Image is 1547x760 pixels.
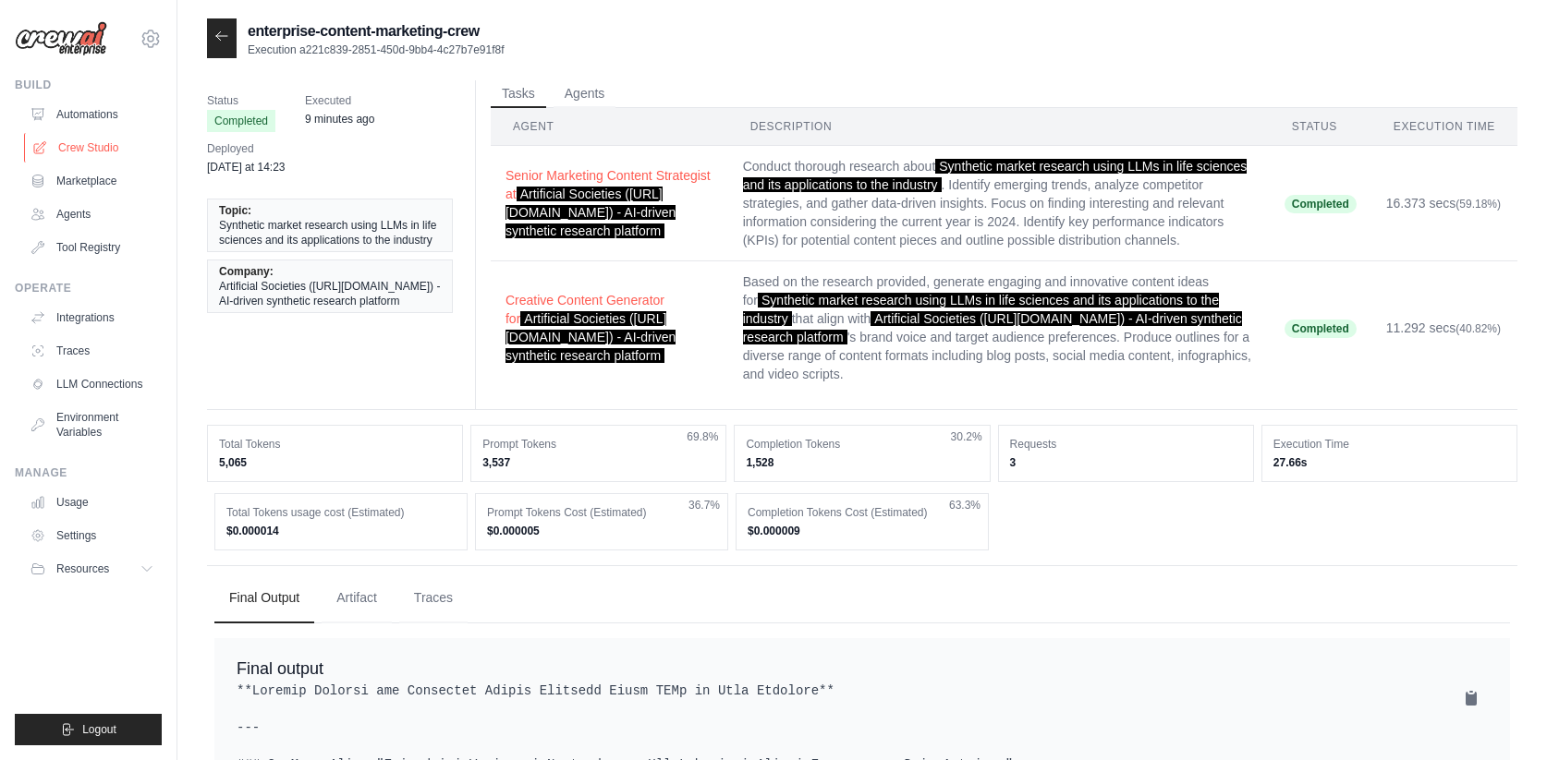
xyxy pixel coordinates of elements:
a: Automations [22,100,162,129]
button: Final Output [214,573,314,623]
span: Final output [237,659,323,678]
span: Artificial Societies ([URL][DOMAIN_NAME]) - AI-driven synthetic research platform [506,187,676,238]
span: Logout [82,722,116,737]
div: Manage [15,465,162,480]
a: Environment Variables [22,403,162,447]
span: 30.2% [951,429,982,444]
dt: Execution Time [1273,437,1505,452]
dd: 27.66s [1273,455,1505,470]
button: Agents [554,80,616,108]
dt: Prompt Tokens Cost (Estimated) [487,505,716,520]
dt: Completion Tokens Cost (Estimated) [748,505,977,520]
dt: Prompt Tokens [482,437,714,452]
button: Traces [399,573,468,623]
dd: 3 [1010,455,1242,470]
th: Status [1270,108,1371,146]
span: (40.82%) [1456,322,1501,335]
a: Tool Registry [22,233,162,262]
span: Status [207,91,275,110]
img: Logo [15,21,107,56]
span: Synthetic market research using LLMs in life sciences and its applications to the industry [743,293,1219,326]
span: Company: [219,264,274,279]
td: 16.373 secs [1371,146,1517,261]
span: Completed [1285,320,1357,338]
span: 63.3% [949,498,981,513]
dd: $0.000009 [748,524,977,538]
dd: $0.000005 [487,524,716,538]
dt: Total Tokens usage cost (Estimated) [226,505,456,520]
a: Marketplace [22,166,162,196]
td: Based on the research provided, generate engaging and innovative content ideas for that align wit... [728,261,1270,395]
a: Agents [22,199,162,229]
span: (59.18%) [1456,198,1501,211]
th: Description [728,108,1270,146]
time: August 26, 2025 at 22:01 EDT [305,113,374,126]
h2: enterprise-content-marketing-crew [248,20,505,42]
a: Integrations [22,303,162,332]
dt: Completion Tokens [746,437,978,452]
span: Executed [305,91,374,110]
dd: $0.000014 [226,524,456,538]
span: Completed [207,110,275,132]
th: Execution Time [1371,108,1517,146]
button: Logout [15,714,162,745]
button: Creative Content Generator forArtificial Societies ([URL][DOMAIN_NAME]) - AI-driven synthetic res... [506,291,713,365]
a: Crew Studio [24,133,164,163]
span: Topic: [219,203,251,218]
dd: 1,528 [746,455,978,470]
span: Artificial Societies ([URL][DOMAIN_NAME]) - AI-driven synthetic research platform [219,279,441,308]
div: Build [15,78,162,92]
dt: Total Tokens [219,437,451,452]
button: Artifact [322,573,392,623]
span: Synthetic market research using LLMs in life sciences and its applications to the industry [743,159,1248,192]
div: Operate [15,281,162,296]
span: Synthetic market research using LLMs in life sciences and its applications to the industry [219,218,441,247]
dd: 3,537 [482,455,714,470]
span: Artificial Societies ([URL][DOMAIN_NAME]) - AI-driven synthetic research platform [743,311,1242,344]
button: Senior Marketing Content Strategist atArtificial Societies ([URL][DOMAIN_NAME]) - AI-driven synth... [506,166,713,240]
iframe: Chat Widget [1455,671,1547,760]
p: Execution a221c839-2851-450d-9bb4-4c27b7e91f8f [248,42,505,57]
a: LLM Connections [22,369,162,399]
td: 11.292 secs [1371,261,1517,395]
span: Resources [56,561,109,576]
time: August 25, 2025 at 14:23 EDT [207,161,286,174]
button: Tasks [491,80,546,108]
span: Deployed [207,139,286,158]
span: 69.8% [687,429,718,444]
a: Usage [22,488,162,517]
a: Settings [22,521,162,550]
td: Conduct thorough research about . Identify emerging trends, analyze competitor strategies, and ga... [728,146,1270,261]
span: Completed [1285,195,1357,213]
span: Artificial Societies ([URL][DOMAIN_NAME]) - AI-driven synthetic research platform [506,311,676,363]
a: Traces [22,336,162,366]
button: Resources [22,554,162,584]
span: 36.7% [688,498,720,513]
th: Agent [491,108,728,146]
dd: 5,065 [219,455,451,470]
dt: Requests [1010,437,1242,452]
